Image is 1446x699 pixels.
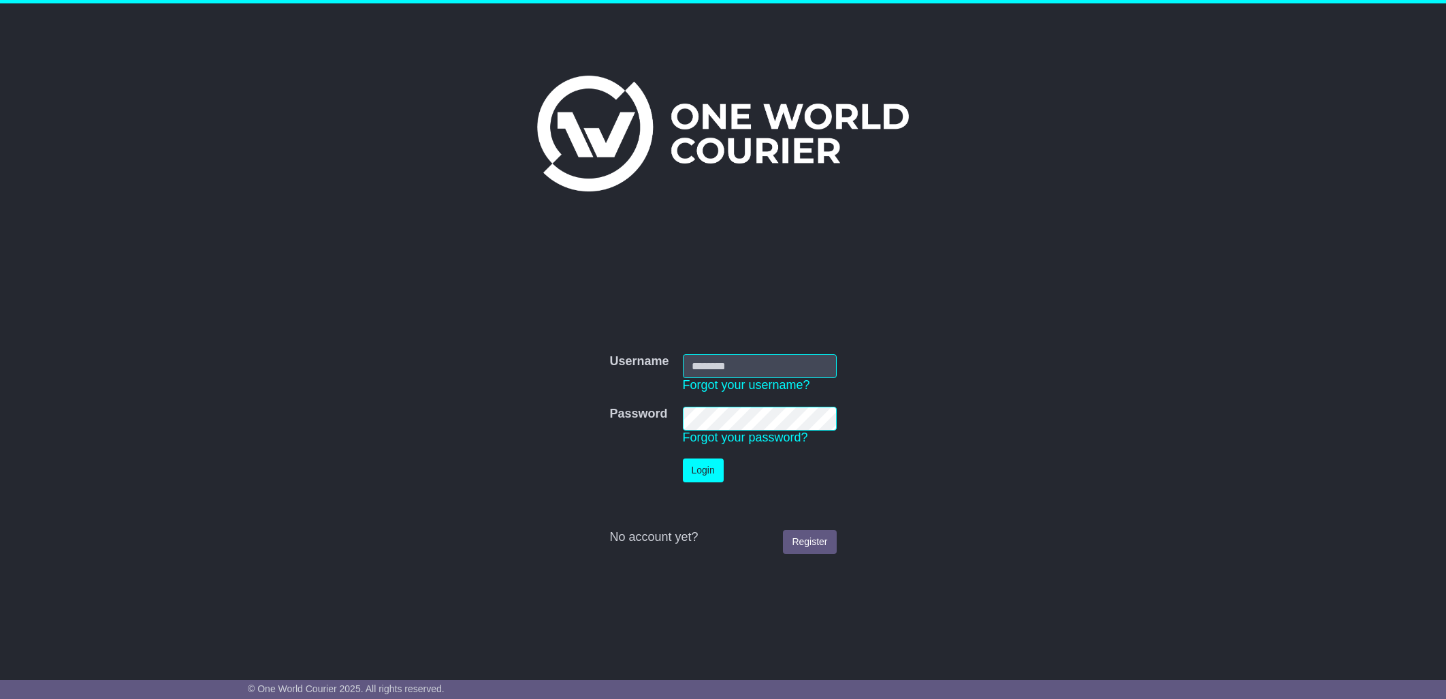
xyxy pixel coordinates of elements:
[683,431,808,444] a: Forgot your password?
[783,530,836,554] a: Register
[609,530,836,545] div: No account yet?
[683,459,724,482] button: Login
[537,76,909,191] img: One World
[609,354,669,369] label: Username
[248,683,445,694] span: © One World Courier 2025. All rights reserved.
[609,407,667,422] label: Password
[683,378,810,392] a: Forgot your username?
